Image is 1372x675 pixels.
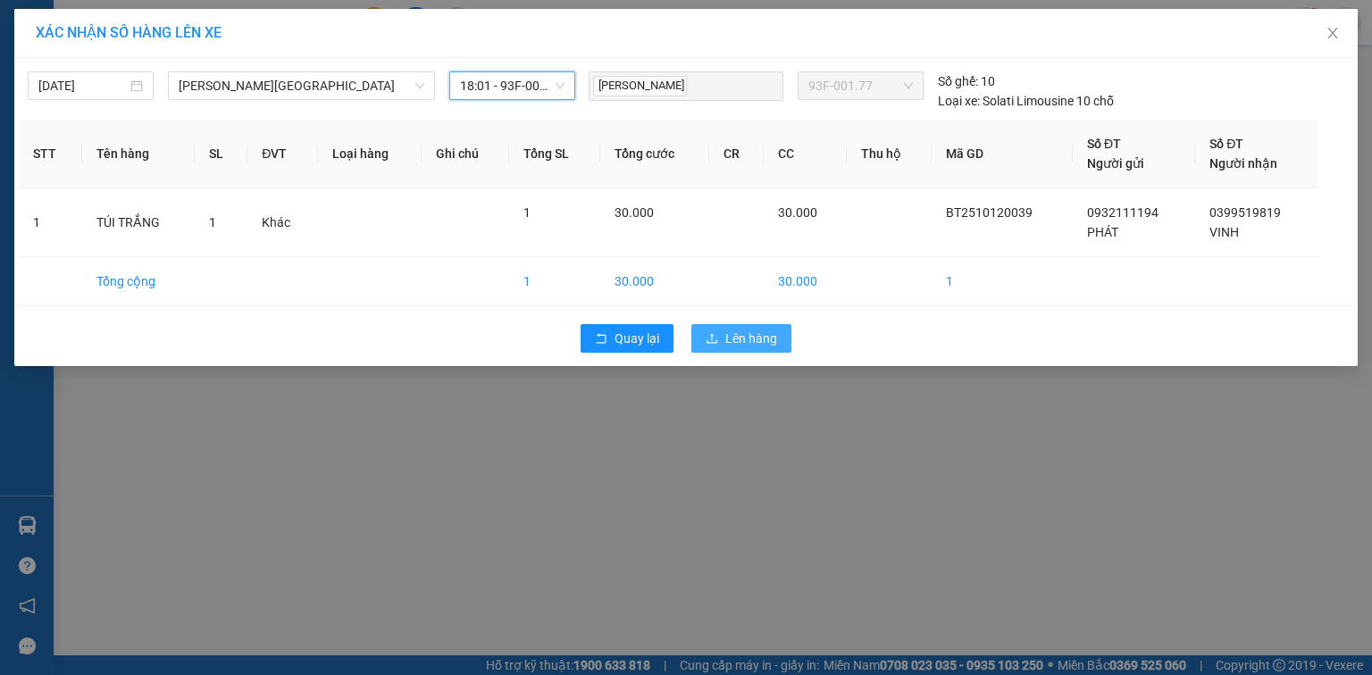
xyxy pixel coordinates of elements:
button: uploadLên hàng [691,324,791,353]
span: Số ĐT [1209,137,1243,151]
span: 0399519819 [1209,205,1281,220]
input: 12/10/2025 [38,76,127,96]
span: Lên hàng [725,329,777,348]
span: Người gửi [1087,156,1144,171]
div: VINH [139,58,261,79]
th: CR [709,120,764,188]
th: SL [195,120,247,188]
button: rollbackQuay lại [581,324,673,353]
span: Loại xe: [938,91,980,111]
th: Tên hàng [82,120,195,188]
span: 18:01 - 93F-001.77 [460,72,565,99]
span: 30.000 [615,205,654,220]
span: [PERSON_NAME] [593,76,687,96]
span: 0932111194 [1087,205,1159,220]
span: XÁC NHẬN SỐ HÀNG LÊN XE [36,24,222,41]
span: BT2510120039 [946,205,1033,220]
th: Thu hộ [847,120,931,188]
td: Tổng cộng [82,257,195,306]
span: Gửi: [15,17,43,36]
div: PHÁT [15,58,127,79]
span: Người nhận [1209,156,1277,171]
span: 1 [209,215,216,229]
span: 1 [523,205,531,220]
div: 10 [938,71,995,91]
td: Khác [247,188,318,257]
td: 1 [932,257,1073,306]
div: Solati Limousine 10 chỗ [938,91,1114,111]
div: 30.000 [137,115,263,140]
span: Hồ Chí Minh - Lộc Ninh [179,72,424,99]
span: Số ghế: [938,71,978,91]
th: Tổng cước [600,120,708,188]
div: VP Chơn Thành [139,15,261,58]
td: 30.000 [764,257,847,306]
span: Quay lại [615,329,659,348]
span: upload [706,332,718,346]
th: STT [19,120,82,188]
td: 30.000 [600,257,708,306]
th: Loại hàng [318,120,422,188]
div: VP Bình Triệu [15,15,127,58]
span: VINH [1209,225,1239,239]
th: ĐVT [247,120,318,188]
td: 1 [19,188,82,257]
th: Mã GD [932,120,1073,188]
th: Ghi chú [422,120,509,188]
span: Nhận: [139,17,182,36]
span: PHÁT [1087,225,1118,239]
span: 30.000 [778,205,817,220]
span: 93F-001.77 [808,72,912,99]
th: CC [764,120,847,188]
button: Close [1308,9,1358,59]
td: TÚI TRẮNG [82,188,195,257]
span: rollback [595,332,607,346]
span: CC : [137,120,162,138]
span: Số ĐT [1087,137,1121,151]
th: Tổng SL [509,120,600,188]
span: close [1326,26,1340,40]
span: down [414,80,425,91]
td: 1 [509,257,600,306]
